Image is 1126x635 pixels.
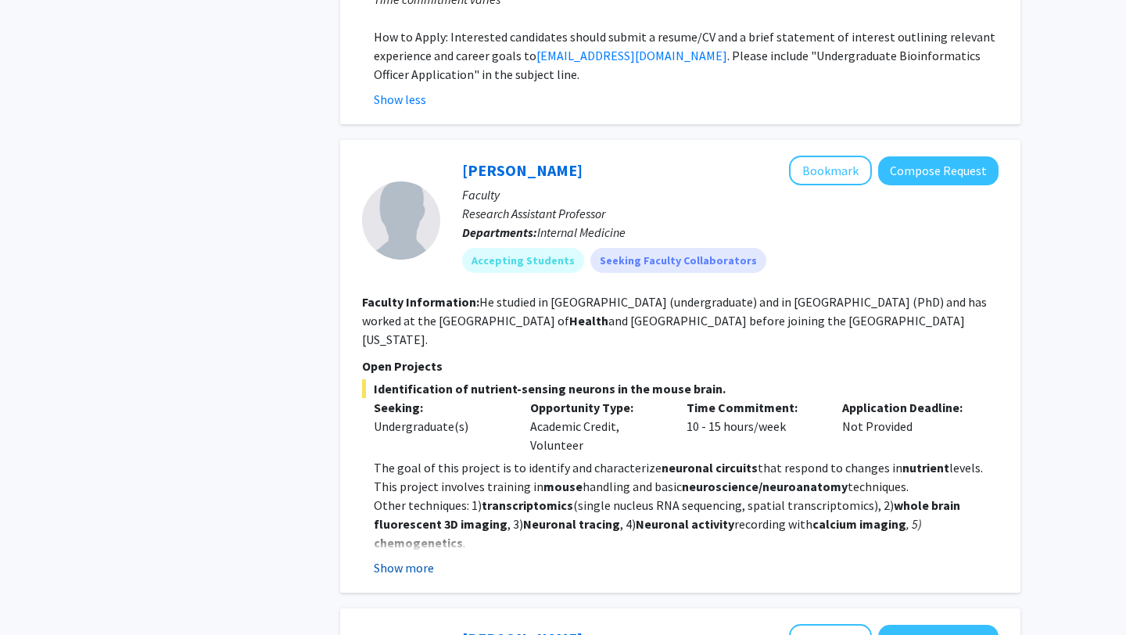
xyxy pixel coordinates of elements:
iframe: Chat [12,565,66,623]
strong: mouse [543,479,583,494]
em: , 5) [906,516,922,532]
p: How to Apply: Interested candidates should submit a resume/CV and a brief statement of interest o... [374,27,999,84]
strong: Neuronal activity [636,516,734,532]
strong: transcriptomics [482,497,573,513]
span: Internal Medicine [537,224,626,240]
p: Open Projects [362,357,999,375]
p: Other techniques: 1) (single nucleus RNA sequencing, spatial transcriptomics), 2) , 3) , 4) recor... [374,496,999,552]
button: Show less [374,90,426,109]
b: Health [569,313,608,328]
strong: Neuronal tracing [523,516,620,532]
strong: neuronal circuits [662,460,758,475]
strong: nutrient [902,460,949,475]
div: Academic Credit, Volunteer [518,398,675,454]
p: Opportunity Type: [530,398,663,417]
fg-read-more: He studied in [GEOGRAPHIC_DATA] (undergraduate) and in [GEOGRAPHIC_DATA] (PhD) and has worked at ... [362,294,987,347]
button: Compose Request to Ioannis Papazoglou [878,156,999,185]
div: Not Provided [830,398,987,454]
p: Time Commitment: [687,398,819,417]
div: 10 - 15 hours/week [675,398,831,454]
mat-chip: Seeking Faculty Collaborators [590,248,766,273]
strong: calcium imaging [812,516,906,532]
p: Research Assistant Professor [462,204,999,223]
div: Undergraduate(s) [374,417,507,436]
p: Faculty [462,185,999,204]
button: Show more [374,558,434,577]
mat-chip: Accepting Students [462,248,584,273]
strong: neuroscience/neuroanatomy [682,479,848,494]
p: The goal of this project is to identify and characterize that respond to changes in levels. This ... [374,458,999,496]
button: Add Ioannis Papazoglou to Bookmarks [789,156,872,185]
span: Identification of nutrient-sensing neurons in the mouse brain. [362,379,999,398]
a: [EMAIL_ADDRESS][DOMAIN_NAME] [536,48,727,63]
a: [PERSON_NAME] [462,160,583,180]
b: Faculty Information: [362,294,479,310]
strong: chemogenetics [374,535,463,551]
b: Departments: [462,224,537,240]
p: Seeking: [374,398,507,417]
p: Application Deadline: [842,398,975,417]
